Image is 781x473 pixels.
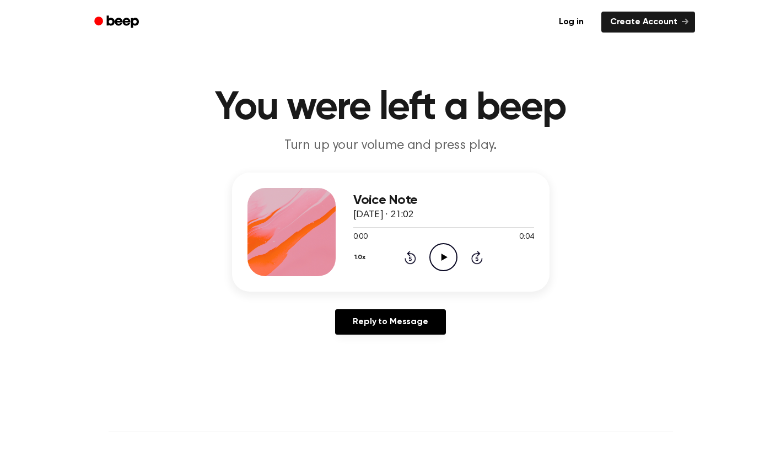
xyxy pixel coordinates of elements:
[335,309,445,335] a: Reply to Message
[353,210,414,220] span: [DATE] · 21:02
[87,12,149,33] a: Beep
[353,232,368,243] span: 0:00
[109,88,673,128] h1: You were left a beep
[353,193,534,208] h3: Voice Note
[548,9,595,35] a: Log in
[519,232,534,243] span: 0:04
[601,12,695,33] a: Create Account
[179,137,602,155] p: Turn up your volume and press play.
[353,248,370,267] button: 1.0x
